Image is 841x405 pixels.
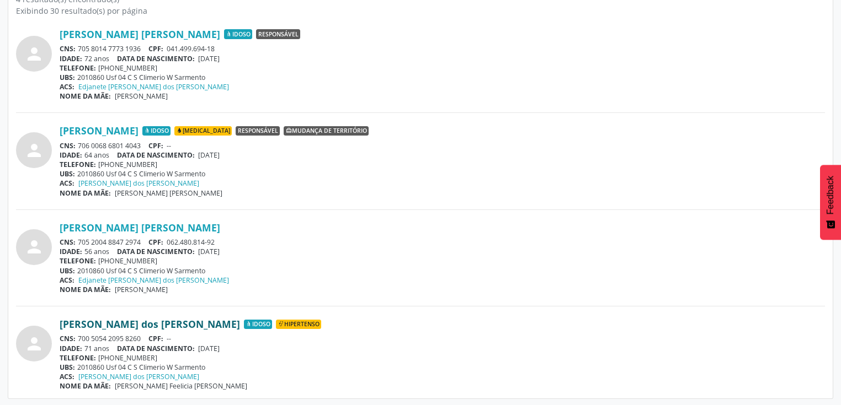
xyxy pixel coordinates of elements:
[78,179,199,188] a: [PERSON_NAME] dos [PERSON_NAME]
[60,160,825,169] div: [PHONE_NUMBER]
[236,126,280,136] span: Responsável
[148,237,163,247] span: CPF:
[60,188,111,198] span: NOME DA MÃE:
[60,285,111,294] span: NOME DA MÃE:
[117,247,195,256] span: DATA DE NASCIMENTO:
[826,176,835,214] span: Feedback
[198,344,220,353] span: [DATE]
[24,141,44,160] i: person
[115,285,168,294] span: [PERSON_NAME]
[60,44,825,53] div: 705 8014 7773 1936
[60,318,240,330] a: [PERSON_NAME] dos [PERSON_NAME]
[60,334,825,343] div: 700 5054 2095 8260
[60,381,111,391] span: NOME DA MÃE:
[167,334,171,343] span: --
[60,73,75,82] span: UBS:
[820,165,841,240] button: Feedback - Mostrar pesquisa
[60,44,76,53] span: CNS:
[198,54,220,63] span: [DATE]
[60,256,825,266] div: [PHONE_NUMBER]
[60,63,96,73] span: TELEFONE:
[60,125,139,137] a: [PERSON_NAME]
[24,237,44,257] i: person
[60,54,82,63] span: IDADE:
[60,344,825,353] div: 71 anos
[60,353,96,363] span: TELEFONE:
[60,54,825,63] div: 72 anos
[167,237,215,247] span: 062.480.814-92
[78,276,229,285] a: Edjanete [PERSON_NAME] dos [PERSON_NAME]
[24,44,44,64] i: person
[60,353,825,363] div: [PHONE_NUMBER]
[60,150,825,160] div: 64 anos
[60,179,74,188] span: ACS:
[60,363,75,372] span: UBS:
[78,82,229,91] a: Edjanete [PERSON_NAME] dos [PERSON_NAME]
[60,169,825,179] div: 2010860 Usf 04 C S Climerio W Sarmento
[16,5,825,17] div: Exibindo 30 resultado(s) por página
[167,44,215,53] span: 041.499.694-18
[60,363,825,372] div: 2010860 Usf 04 C S Climerio W Sarmento
[117,54,195,63] span: DATA DE NASCIMENTO:
[60,372,74,381] span: ACS:
[60,141,825,150] div: 706 0068 6801 4043
[60,141,76,150] span: CNS:
[174,126,232,136] span: [MEDICAL_DATA]
[60,91,111,101] span: NOME DA MÃE:
[60,237,825,247] div: 705 2004 8847 2974
[198,247,220,256] span: [DATE]
[24,334,44,354] i: person
[60,73,825,82] div: 2010860 Usf 04 C S Climerio W Sarmento
[276,320,321,330] span: Hipertenso
[115,381,247,391] span: [PERSON_NAME] Feelicia [PERSON_NAME]
[60,160,96,169] span: TELEFONE:
[60,169,75,179] span: UBS:
[60,266,825,276] div: 2010860 Usf 04 C S Climerio W Sarmento
[60,247,82,256] span: IDADE:
[198,150,220,160] span: [DATE]
[60,237,76,247] span: CNS:
[117,150,195,160] span: DATA DE NASCIMENTO:
[115,91,168,101] span: [PERSON_NAME]
[60,344,82,353] span: IDADE:
[142,126,171,136] span: Idoso
[224,29,252,39] span: Idoso
[60,28,220,40] a: [PERSON_NAME] [PERSON_NAME]
[60,266,75,276] span: UBS:
[244,320,272,330] span: Idoso
[148,44,163,53] span: CPF:
[60,276,74,285] span: ACS:
[148,141,163,150] span: CPF:
[256,29,300,39] span: Responsável
[60,150,82,160] span: IDADE:
[60,82,74,91] span: ACS:
[115,188,222,198] span: [PERSON_NAME] [PERSON_NAME]
[60,63,825,73] div: [PHONE_NUMBER]
[60,247,825,256] div: 56 anos
[148,334,163,343] span: CPF:
[284,126,369,136] span: Mudança de território
[78,372,199,381] a: [PERSON_NAME] dos [PERSON_NAME]
[60,334,76,343] span: CNS:
[60,256,96,266] span: TELEFONE:
[117,344,195,353] span: DATA DE NASCIMENTO:
[60,222,220,234] a: [PERSON_NAME] [PERSON_NAME]
[167,141,171,150] span: --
